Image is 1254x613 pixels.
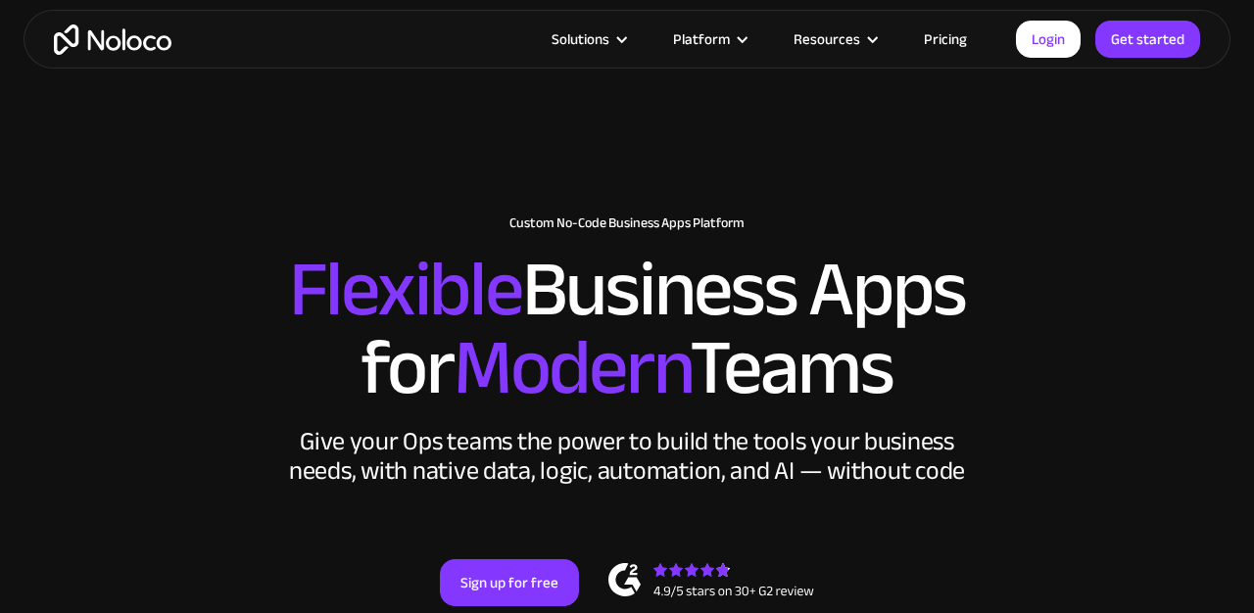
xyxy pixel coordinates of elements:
div: Resources [794,26,860,52]
a: Login [1016,21,1081,58]
div: Give your Ops teams the power to build the tools your business needs, with native data, logic, au... [284,427,970,486]
span: Flexible [289,216,522,362]
div: Resources [769,26,899,52]
div: Solutions [527,26,649,52]
a: home [54,24,171,55]
a: Pricing [899,26,991,52]
h2: Business Apps for Teams [20,251,1234,407]
div: Platform [673,26,730,52]
span: Modern [454,295,690,441]
a: Sign up for free [440,559,579,606]
div: Solutions [552,26,609,52]
div: Platform [649,26,769,52]
a: Get started [1095,21,1200,58]
h1: Custom No-Code Business Apps Platform [20,215,1234,231]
